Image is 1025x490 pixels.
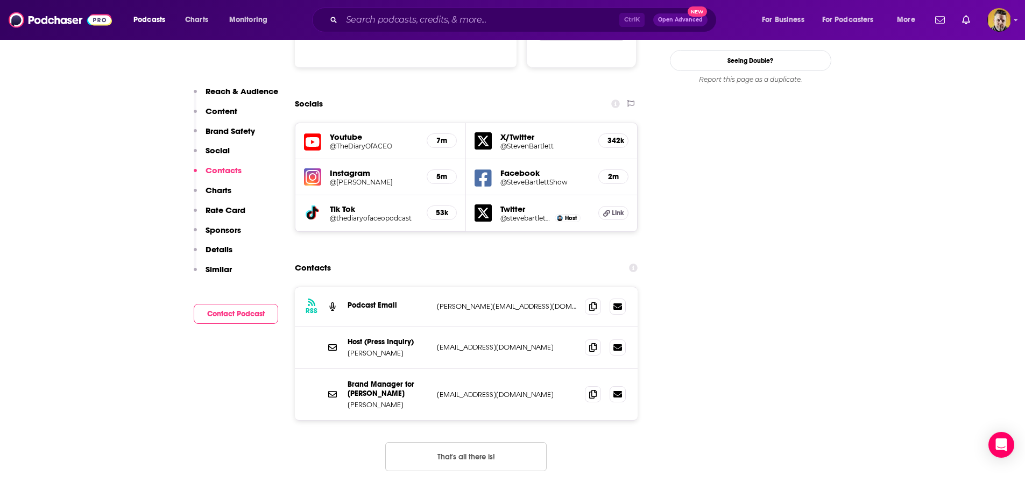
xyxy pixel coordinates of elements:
h5: 5m [436,172,448,181]
p: [EMAIL_ADDRESS][DOMAIN_NAME] [437,390,577,399]
button: open menu [754,11,818,29]
a: @[PERSON_NAME] [330,178,419,186]
button: Open AdvancedNew [653,13,708,26]
button: Charts [194,185,231,205]
span: New [688,6,707,17]
button: open menu [815,11,889,29]
button: Nothing here. [385,442,547,471]
p: Brand Manager for [PERSON_NAME] [348,380,428,398]
button: Social [194,145,230,165]
span: Open Advanced [658,17,703,23]
h5: Facebook [500,168,590,178]
a: @SteveBartlettShow [500,178,590,186]
h2: Socials [295,94,323,114]
a: Show notifications dropdown [931,11,949,29]
a: Charts [178,11,215,29]
p: [PERSON_NAME] [348,400,428,409]
button: Contact Podcast [194,304,278,324]
h5: Youtube [330,132,419,142]
a: Show notifications dropdown [958,11,974,29]
img: iconImage [304,168,321,186]
p: Podcast Email [348,301,428,310]
a: Seeing Double? [670,50,831,71]
button: Brand Safety [194,126,255,146]
img: Podchaser - Follow, Share and Rate Podcasts [9,10,112,30]
p: Social [206,145,230,155]
span: Link [612,209,624,217]
p: Details [206,244,232,254]
h2: Contacts [295,258,331,278]
h5: X/Twitter [500,132,590,142]
h5: Tik Tok [330,204,419,214]
p: Rate Card [206,205,245,215]
p: Reach & Audience [206,86,278,96]
span: More [897,12,915,27]
span: Monitoring [229,12,267,27]
h5: 53k [436,208,448,217]
input: Search podcasts, credits, & more... [342,11,619,29]
span: Logged in as JohnMoore [987,8,1011,32]
div: Report this page as a duplicate. [670,75,831,84]
p: Host (Press Inquiry) [348,337,428,346]
h5: Twitter [500,204,590,214]
p: [PERSON_NAME][EMAIL_ADDRESS][DOMAIN_NAME] [437,302,577,311]
p: Charts [206,185,231,195]
span: Host [565,215,577,222]
p: Similar [206,264,232,274]
button: Show profile menu [987,8,1011,32]
img: User Profile [987,8,1011,32]
button: Similar [194,264,232,284]
img: Steven Bartlett [557,215,563,221]
button: Contacts [194,165,242,185]
a: @TheDiaryOfACEO [330,142,419,150]
a: @stevebartlettsc [500,214,552,222]
a: @StevenBartlett [500,142,590,150]
p: [EMAIL_ADDRESS][DOMAIN_NAME] [437,343,577,352]
h3: RSS [306,307,317,315]
span: Charts [185,12,208,27]
span: Ctrl K [619,13,645,27]
h5: 342k [607,136,619,145]
button: open menu [126,11,179,29]
span: Podcasts [133,12,165,27]
button: Reach & Audience [194,86,278,106]
h5: Instagram [330,168,419,178]
button: Rate Card [194,205,245,225]
p: Sponsors [206,225,241,235]
h5: 7m [436,136,448,145]
div: Search podcasts, credits, & more... [322,8,727,32]
p: Content [206,106,237,116]
p: Contacts [206,165,242,175]
span: For Business [762,12,804,27]
p: Brand Safety [206,126,255,136]
button: Details [194,244,232,264]
a: Link [598,206,628,220]
div: Open Intercom Messenger [988,432,1014,458]
button: open menu [889,11,929,29]
button: Content [194,106,237,126]
button: open menu [222,11,281,29]
span: For Podcasters [822,12,874,27]
p: [PERSON_NAME] [348,349,428,358]
button: Sponsors [194,225,241,245]
a: @thediaryofaceopodcast [330,214,419,222]
h5: 2m [607,172,619,181]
